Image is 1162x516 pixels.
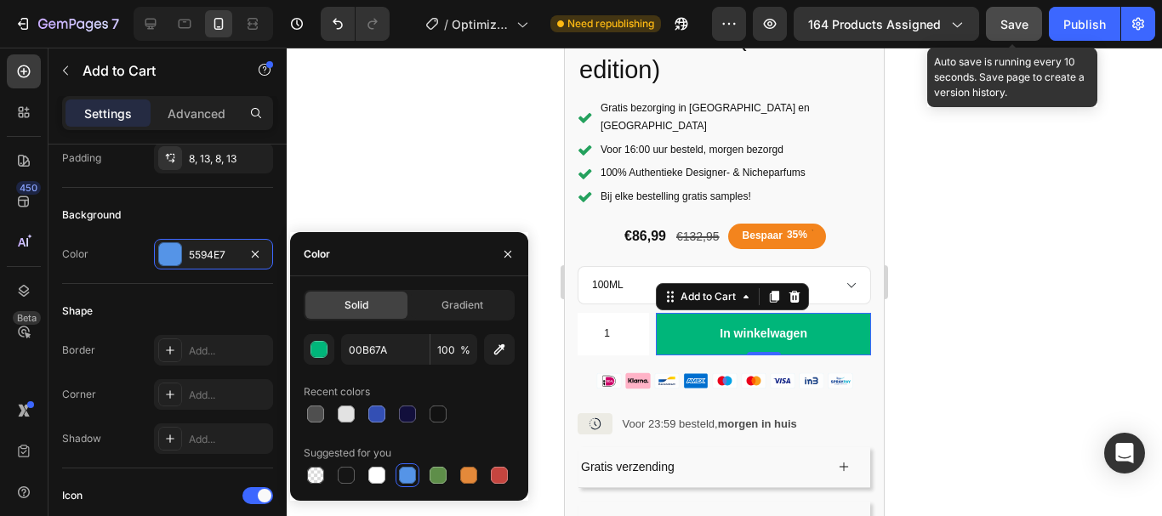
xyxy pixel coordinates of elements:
[1000,17,1028,31] span: Save
[304,445,391,461] div: Suggested for you
[1049,7,1120,41] button: Publish
[189,388,269,403] div: Add...
[189,247,238,263] div: 5594E7
[84,105,132,122] p: Settings
[62,343,95,358] div: Border
[567,16,654,31] span: Need republishing
[304,384,370,400] div: Recent colors
[62,150,101,166] div: Padding
[189,343,269,359] div: Add...
[565,48,884,516] iframe: To enrich screen reader interactions, please activate Accessibility in Grammarly extension settings
[441,298,483,313] span: Gradient
[13,311,41,325] div: Beta
[62,247,88,262] div: Color
[16,181,41,195] div: 450
[444,15,448,33] span: /
[1063,15,1106,33] div: Publish
[111,14,119,34] p: 7
[304,247,330,262] div: Color
[62,387,96,402] div: Corner
[16,463,80,485] p: Beschrijving
[7,7,127,41] button: 7
[460,343,470,358] span: %
[189,151,269,167] div: 8, 13, 8, 13
[62,431,101,446] div: Shadow
[189,432,269,447] div: Add...
[62,303,93,319] div: Shape
[321,7,390,41] div: Undo/Redo
[345,298,368,313] span: Solid
[1104,433,1145,473] div: Open Intercom Messenger
[808,15,941,33] span: 164 products assigned
[62,488,83,503] div: Icon
[794,7,979,41] button: 164 products assigned
[341,334,430,365] input: Eg: FFFFFF
[452,15,510,33] span: Optimized PDP
[986,7,1042,41] button: Save
[168,105,225,122] p: Advanced
[83,60,227,81] p: Add to Cart
[62,207,121,223] div: Background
